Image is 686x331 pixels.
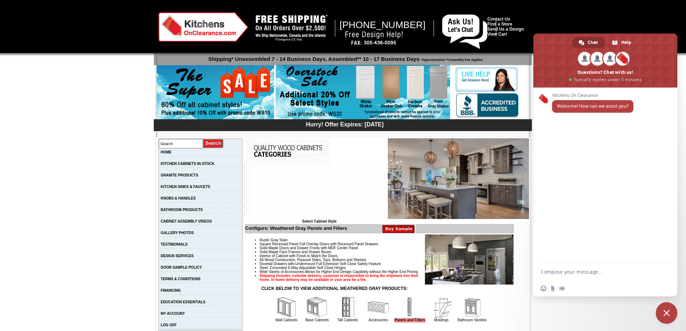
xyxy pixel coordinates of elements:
textarea: Compose your message... [541,263,656,281]
a: GALLERY PHOTOS [161,231,194,235]
span: All Wood Construction, Plywood Sides, Tops, Bottoms and Shelves [260,258,366,262]
iframe: Browser incompatible [251,165,388,219]
a: DESIGN SERVICES [161,254,194,258]
a: KITCHEN SINKS & FAUCETS [161,185,210,189]
a: GRANITE PRODUCTS [161,173,198,177]
a: Base Cabinets [305,318,329,322]
img: Tall Cabinets [337,296,358,318]
span: Wide Variety of Accessories Allows for Higher End Design Capability without the Higher End Pricing [260,270,418,274]
a: DOOR SAMPLE POLICY [161,265,202,269]
a: LOG OFF [161,323,176,327]
span: Steel, Concealed 6-Way Adjustable Soft Close Hinges [260,266,346,270]
a: TERMS & CONDITIONS [161,277,201,281]
a: HOME [161,150,171,154]
span: Send a file [550,286,556,291]
a: KITCHEN CABINETS IN-STOCK [161,162,214,166]
b: Select Cabinet Style [302,219,337,223]
a: Accessories [369,318,388,322]
span: Solid Maple Face Frames and Drawer Boxes [260,250,331,254]
a: Tall Cabinets [337,318,358,322]
a: Wall Cabinets [275,318,297,322]
a: MY ACCOUNT [161,312,185,316]
a: TESTIMONIALS [161,242,187,246]
img: Bathroom Vanities [461,296,483,318]
b: Configure: Weathered Gray Panels and Fillers [245,225,347,231]
img: Accessories [367,296,389,318]
a: Moldings [434,318,449,322]
a: Help [606,37,638,48]
span: Kitchens On Clearance [552,93,633,98]
a: EDUCATION ESSENTIALS [161,300,205,304]
p: Shipping* Unassembled 7 - 14 Business Days, Assembled** 10 - 17 Business Days [157,53,532,62]
img: Weathered Gray [388,138,529,219]
strong: CLICK BELOW TO VIEW ADDITIONAL WEATHERED GRAY PRODUCTS: [261,286,408,291]
a: Panels and Fillers [394,318,425,323]
span: [PHONE_NUMBER] [340,19,426,30]
span: Audio message [559,286,565,291]
span: Solid Maple Doors and Drawer Fronts with MDF Center Panel [260,246,358,250]
span: *Approximation **Assembly Fee Applies [420,56,483,62]
span: Help [621,37,631,48]
a: View Cart [487,32,507,37]
img: Product Image [425,234,514,285]
img: Wall Cabinets [275,296,297,318]
img: Base Cabinets [306,296,328,318]
span: Welcome! How can we assist you? [557,103,628,109]
a: FINANCING [161,288,181,292]
a: Bathroom Vanities [458,318,487,322]
a: Find a Store [487,22,512,27]
strong: Shipping includes curbside delivery, customer is responsible to bring the shipment into their hom... [260,274,419,282]
span: Dovetail Drawers with Undermount Full Extension Soft Close Safety Feature [260,262,381,266]
span: Interior of Cabinet with Finish to Match the Doors [260,254,338,258]
input: Submit [203,139,224,148]
a: Send Us a Design [487,27,524,32]
span: Chat [588,37,598,48]
a: Close chat [656,302,677,324]
span: Insert an emoji [541,286,546,291]
a: BATHROOM PRODUCTS [161,208,203,212]
a: CABINET ASSEMBLY VIDEOS [161,219,212,223]
img: Moldings [431,296,452,318]
a: KNOBS & HANDLES [161,196,196,200]
a: Contact Us [487,17,510,22]
a: Chat [572,37,605,48]
img: Panels and Fillers [399,296,421,318]
span: Square Recessed Panel Full Overlay Doors with Recessed Panel Drawers [260,242,378,246]
span: Rustic Gray Stain [260,238,288,242]
img: Kitchens on Clearance Logo [158,12,248,42]
div: Hurry! Offer Expires: [DATE] [157,120,532,128]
